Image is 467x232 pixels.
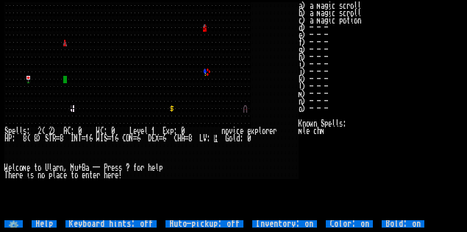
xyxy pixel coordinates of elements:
[12,164,15,172] div: l
[177,135,181,142] div: H
[118,164,122,172] div: s
[133,127,137,135] div: e
[166,127,170,135] div: x
[26,135,30,142] div: (
[137,164,140,172] div: o
[104,164,107,172] div: P
[49,172,52,179] div: p
[85,172,89,179] div: n
[181,135,185,142] div: A
[207,135,210,142] div: :
[71,164,74,172] div: M
[111,135,115,142] div: 1
[111,172,115,179] div: r
[19,127,23,135] div: l
[159,164,163,172] div: p
[185,135,188,142] div: =
[67,127,71,135] div: C
[56,172,60,179] div: a
[23,127,26,135] div: s
[89,172,93,179] div: t
[118,172,122,179] div: !
[299,2,462,220] stats: a) a magic scroll b) a magic scroll c) a magic potion d) - - - e) - - - f) - - - g) - - - h) - - ...
[122,135,126,142] div: C
[232,127,236,135] div: i
[229,127,232,135] div: v
[107,135,111,142] div: =
[96,172,100,179] div: r
[26,164,30,172] div: e
[107,164,111,172] div: r
[12,135,15,142] div: :
[52,172,56,179] div: l
[12,172,15,179] div: e
[232,135,236,142] div: l
[78,127,82,135] div: 0
[247,127,251,135] div: e
[129,127,133,135] div: L
[4,172,8,179] div: T
[148,164,151,172] div: h
[19,164,23,172] div: o
[115,135,118,142] div: 6
[63,164,67,172] div: ,
[100,135,104,142] div: I
[96,164,100,172] div: -
[41,172,45,179] div: o
[151,164,155,172] div: e
[126,135,129,142] div: O
[214,135,218,142] mark: H
[74,172,78,179] div: o
[155,164,159,172] div: l
[45,135,49,142] div: S
[4,220,23,228] input: ⚙️
[65,220,157,228] input: Keyboard hints: off
[269,127,273,135] div: e
[30,172,34,179] div: s
[236,135,240,142] div: d
[252,220,317,228] input: Inventory: on
[221,127,225,135] div: n
[34,164,38,172] div: t
[159,135,163,142] div: =
[115,164,118,172] div: s
[382,220,424,228] input: Bold: on
[15,127,19,135] div: l
[104,172,107,179] div: h
[23,164,26,172] div: m
[71,135,74,142] div: I
[133,164,137,172] div: f
[265,127,269,135] div: r
[60,135,63,142] div: 8
[60,164,63,172] div: n
[41,127,45,135] div: (
[82,164,85,172] div: B
[165,220,243,228] input: Auto-pickup: off
[262,127,265,135] div: o
[82,135,85,142] div: =
[111,127,115,135] div: 0
[49,135,52,142] div: T
[151,135,155,142] div: E
[4,135,8,142] div: H
[163,135,166,142] div: 6
[4,127,8,135] div: S
[133,135,137,142] div: =
[111,164,115,172] div: e
[254,127,258,135] div: p
[104,135,107,142] div: S
[96,135,100,142] div: W
[19,172,23,179] div: e
[38,172,41,179] div: n
[163,127,166,135] div: E
[188,135,192,142] div: 8
[181,127,185,135] div: 0
[82,172,85,179] div: e
[26,172,30,179] div: i
[104,127,107,135] div: :
[144,127,148,135] div: l
[225,127,229,135] div: o
[23,135,26,142] div: 8
[100,127,104,135] div: C
[115,172,118,179] div: e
